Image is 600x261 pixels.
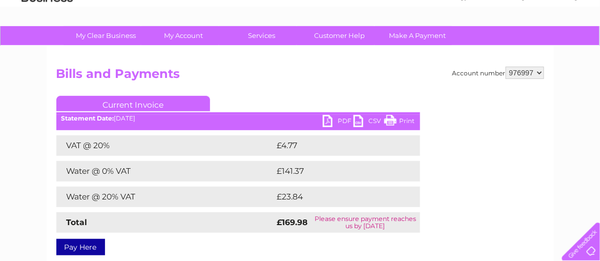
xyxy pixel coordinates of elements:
[311,212,420,233] td: Please ensure payment reaches us by [DATE]
[452,67,544,79] div: Account number
[275,161,400,182] td: £141.37
[323,115,354,130] a: PDF
[64,26,148,45] a: My Clear Business
[58,6,543,50] div: Clear Business is a trading name of Verastar Limited (registered in [GEOGRAPHIC_DATA] No. 3667643...
[67,217,88,227] strong: Total
[445,44,468,51] a: Energy
[297,26,382,45] a: Customer Help
[61,114,114,122] b: Statement Date:
[384,115,415,130] a: Print
[532,44,557,51] a: Contact
[275,187,400,207] td: £23.84
[566,44,590,51] a: Log out
[21,27,73,58] img: logo.png
[277,217,308,227] strong: £169.98
[56,96,210,111] a: Current Invoice
[219,26,304,45] a: Services
[141,26,226,45] a: My Account
[420,44,439,51] a: Water
[56,161,275,182] td: Water @ 0% VAT
[511,44,526,51] a: Blog
[56,115,420,122] div: [DATE]
[56,187,275,207] td: Water @ 20% VAT
[56,239,105,255] a: Pay Here
[354,115,384,130] a: CSV
[275,135,396,156] td: £4.77
[375,26,460,45] a: Make A Payment
[407,5,478,18] a: 0333 014 3131
[56,135,275,156] td: VAT @ 20%
[56,67,544,86] h2: Bills and Payments
[474,44,505,51] a: Telecoms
